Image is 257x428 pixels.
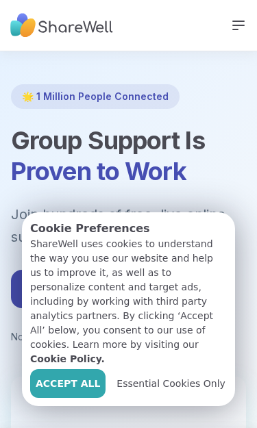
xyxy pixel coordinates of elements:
span: Proven to Work [11,156,186,186]
h1: Group Support Is [11,125,246,187]
p: ShareWell uses cookies to understand the way you use our website and help us to improve it, as we... [30,237,227,366]
img: ShareWell Nav Logo [10,7,113,45]
div: 🌟 1 Million People Connected [11,84,180,109]
span: Essential Cookies Only [117,377,225,391]
a: Cookie Policy. [30,352,105,366]
span: Accept All [36,377,100,391]
p: Cookie Preferences [30,221,227,237]
button: Accept All [30,369,106,398]
p: Join hundreds of free, live online support groups each week. [11,203,246,248]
